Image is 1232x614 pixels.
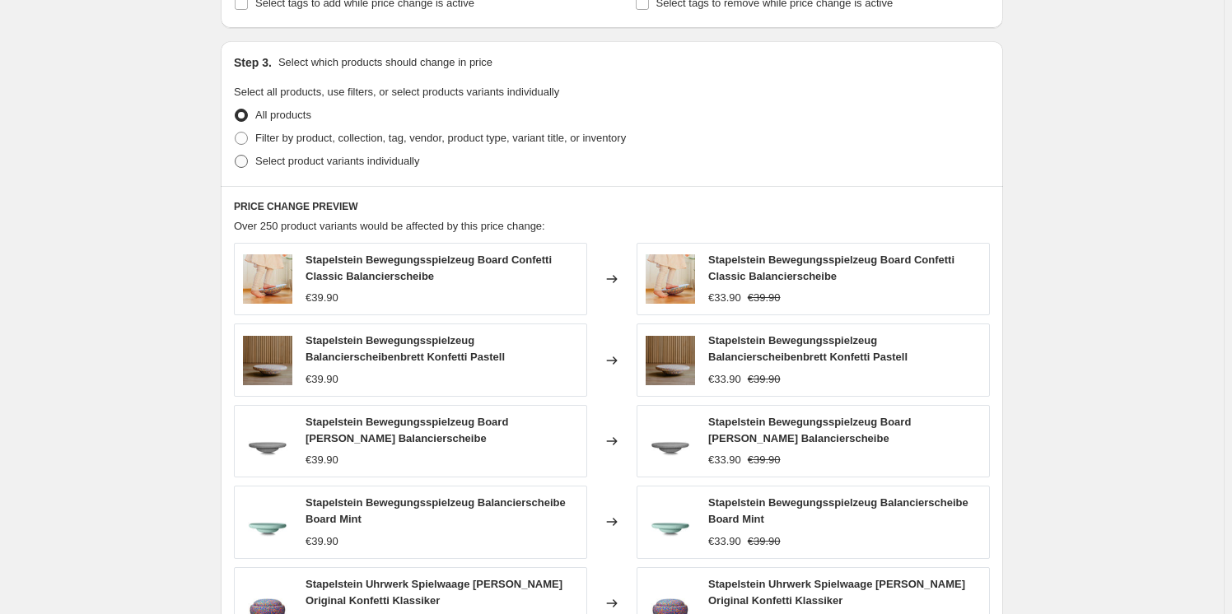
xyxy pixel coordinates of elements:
h6: PRICE CHANGE PREVIEW [234,200,990,213]
span: Stapelstein Uhrwerk Spielwaage [PERSON_NAME] Original Konfetti Klassiker [306,578,562,607]
strike: €39.90 [748,290,781,306]
img: 3_18207d1a-286a-462c-ba27-ea948a97d79a_80x.jpg [243,336,292,385]
div: €39.90 [306,290,338,306]
span: Select product variants individually [255,155,419,167]
div: €39.90 [306,371,338,388]
h2: Step 3. [234,54,272,71]
span: Stapelstein Bewegungsspielzeug Board Confetti Classic Balancierscheibe [306,254,552,282]
span: Select all products, use filters, or select products variants individually [234,86,559,98]
span: Stapelstein Bewegungsspielzeug Balancierscheibenbrett Konfetti Pastell [708,334,908,363]
span: Stapelstein Bewegungsspielzeug Board [PERSON_NAME] Balancierscheibe [306,416,508,444]
span: Stapelstein Uhrwerk Spielwaage [PERSON_NAME] Original Konfetti Klassiker [708,578,965,607]
strike: €39.90 [748,533,781,550]
img: 2_9dfc8c96-ccd2-4738-868a-7d93e27ab1c7_80x.jpg [243,254,292,304]
div: €39.90 [306,533,338,550]
span: Filter by product, collection, tag, vendor, product type, variant title, or inventory [255,132,626,144]
img: Projektbeztytulu_25_7fb5c837-1691-439f-b502-d65013a3130e_80x.jpg [243,416,292,466]
img: Projektbeztytulu_25_7fb5c837-1691-439f-b502-d65013a3130e_80x.jpg [646,416,695,466]
span: All products [255,109,311,121]
div: €39.90 [306,452,338,468]
div: €33.90 [708,533,741,550]
span: Over 250 product variants would be affected by this price change: [234,220,545,232]
div: €33.90 [708,371,741,388]
strike: €39.90 [748,371,781,388]
img: 1_215d13cb-5684-4651-904b-ea1601cec3c3_80x.jpg [243,497,292,547]
img: 3_18207d1a-286a-462c-ba27-ea948a97d79a_80x.jpg [646,336,695,385]
div: €33.90 [708,452,741,468]
span: Stapelstein Bewegungsspielzeug Board Confetti Classic Balancierscheibe [708,254,954,282]
span: Stapelstein Bewegungsspielzeug Balancierscheibe Board Mint [708,496,968,525]
div: €33.90 [708,290,741,306]
img: 2_9dfc8c96-ccd2-4738-868a-7d93e27ab1c7_80x.jpg [646,254,695,304]
span: Stapelstein Bewegungsspielzeug Balancierscheibe Board Mint [306,496,566,525]
span: Stapelstein Bewegungsspielzeug Board [PERSON_NAME] Balancierscheibe [708,416,911,444]
p: Select which products should change in price [278,54,492,71]
img: 1_215d13cb-5684-4651-904b-ea1601cec3c3_80x.jpg [646,497,695,547]
span: Stapelstein Bewegungsspielzeug Balancierscheibenbrett Konfetti Pastell [306,334,505,363]
strike: €39.90 [748,452,781,468]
